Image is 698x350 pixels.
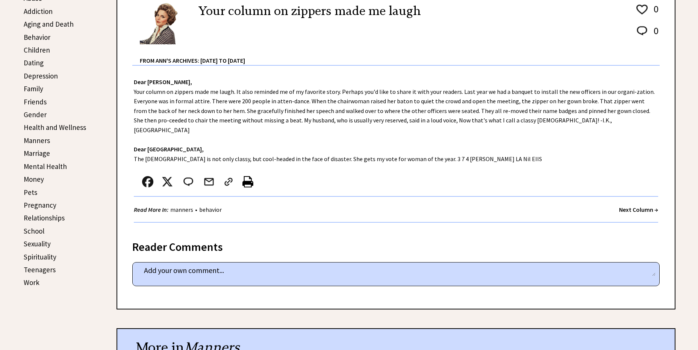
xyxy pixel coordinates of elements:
[24,136,50,145] a: Manners
[223,176,234,187] img: link_02.png
[197,206,224,213] a: behavior
[182,176,195,187] img: message_round%202.png
[24,7,53,16] a: Addiction
[168,206,195,213] a: manners
[132,239,660,251] div: Reader Comments
[242,176,253,187] img: printer%20icon.png
[140,2,187,44] img: Ann6%20v2%20small.png
[24,188,37,197] a: Pets
[142,176,153,187] img: facebook.png
[134,78,192,86] strong: Dear [PERSON_NAME],
[24,123,86,132] a: Health and Wellness
[134,206,168,213] strong: Read More In:
[635,3,649,16] img: heart_outline%201.png
[24,213,65,222] a: Relationships
[24,252,56,261] a: Spirituality
[24,58,44,67] a: Dating
[24,71,58,80] a: Depression
[24,110,47,119] a: Gender
[134,205,224,214] div: •
[117,66,675,230] div: Your column on zippers made me laugh. It also reminded me of my favorite story. Perhaps you'd lik...
[24,265,56,274] a: Teenagers
[24,45,50,54] a: Children
[650,3,659,24] td: 0
[24,239,51,248] a: Sexuality
[635,25,649,37] img: message_round%202.png
[650,24,659,44] td: 0
[140,45,660,65] div: From Ann's Archives: [DATE] to [DATE]
[24,201,56,210] a: Pregnancy
[24,33,50,42] a: Behavior
[24,162,67,171] a: Mental Health
[203,176,215,187] img: mail.png
[24,97,47,106] a: Friends
[134,145,204,153] strong: Dear [GEOGRAPHIC_DATA],
[24,226,44,235] a: School
[24,149,50,158] a: Marriage
[198,2,421,20] h2: Your column on zippers made me laugh
[24,20,74,29] a: Aging and Death
[619,206,658,213] a: Next Column →
[162,176,173,187] img: x_small.png
[24,278,39,287] a: Work
[24,175,44,184] a: Money
[24,84,43,93] a: Family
